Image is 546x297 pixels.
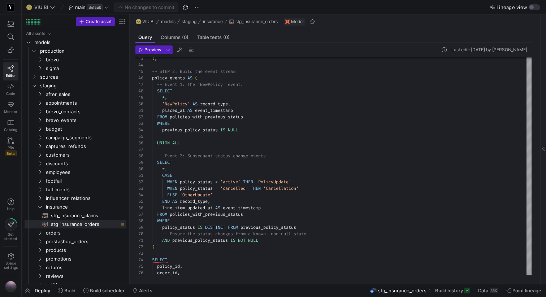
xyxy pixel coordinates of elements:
span: insurance [46,203,125,211]
span: Table tests [197,35,230,40]
button: Alerts [129,284,156,297]
div: 65 [135,198,143,205]
span: -- Ensure the status changes from a known, non-nul [162,231,289,237]
span: sources [40,73,125,81]
div: 76 [135,270,143,276]
span: models [34,38,125,47]
div: 56 [135,140,143,146]
img: https://storage.googleapis.com/y42-prod-data-exchange/images/VtGnwq41pAtzV0SzErAhijSx9Rgo16q39DKO... [5,281,17,292]
button: models [159,17,177,26]
a: Catalog [3,117,18,135]
span: discounts [46,160,125,168]
span: Build scheduler [90,288,125,293]
span: 'OtherUpdate' [180,192,213,198]
span: DISTINCT [205,224,225,230]
span: CASE [162,172,172,178]
span: END [162,198,170,204]
button: Getstarted [3,215,18,244]
span: brevo_events [46,116,125,125]
span: ELSE [167,192,177,198]
span: prestashop_orders [46,237,125,246]
span: orders [46,229,125,237]
span: brevo [46,56,125,64]
span: WHERE [157,218,170,224]
span: SELECT [152,257,167,263]
button: 🌝VIU BI [134,17,156,26]
button: Preview [135,45,164,54]
span: FROM [228,224,238,230]
span: budget [46,125,125,133]
span: stg_insurance_orders​​​​​​​​​​ [51,220,118,228]
span: , [177,270,180,276]
a: PRsBeta [3,135,18,159]
span: event_timestamp [195,108,233,113]
span: record_type [180,198,208,204]
span: (0) [223,35,230,40]
button: insurance [201,17,225,26]
span: WHEN [167,179,177,185]
a: stg_insurance_claims​​​​​​​​​​ [25,211,126,220]
div: 48 [135,88,143,94]
div: Press SPACE to select this row. [25,159,126,168]
span: previous_policy_status [162,127,218,133]
div: 64 [135,192,143,198]
span: record_type [200,101,228,107]
button: 🌝VIU BI [25,3,57,12]
span: employees [46,168,125,176]
span: IS [230,237,235,243]
span: Get started [4,232,17,241]
button: Build [55,284,79,297]
span: fulfilments [46,185,125,194]
div: Press SPACE to select this row. [25,73,126,81]
a: Code [3,80,18,99]
div: Press SPACE to select this row. [25,237,126,246]
div: 53 [135,120,143,127]
div: 71 [135,237,143,244]
div: 73 [135,250,143,257]
div: 61 [135,172,143,179]
span: FROM [157,211,167,217]
img: undefined [285,19,290,24]
div: Press SPACE to select this row. [25,81,126,90]
div: Press SPACE to select this row. [25,246,126,254]
button: staging [180,17,198,26]
span: Preview [144,47,161,52]
img: https://storage.googleapis.com/y42-prod-data-exchange/images/zgRs6g8Sem6LtQCmmHzYBaaZ8bA8vNBoBzxR... [7,4,14,11]
span: VIU BI [142,19,155,24]
button: Build history [432,284,473,297]
span: Create asset [86,19,112,24]
div: 57 [135,146,143,153]
div: Press SPACE to select this row. [25,254,126,263]
span: AS [187,108,192,113]
div: 35K [490,288,498,293]
div: 68 [135,218,143,224]
span: Space settings [4,261,18,270]
span: 'Cancellation' [263,185,299,191]
div: 59 [135,159,143,166]
span: footfall [46,177,125,185]
a: stg_insurance_orders​​​​​​​​​​ [25,220,126,228]
div: 54 [135,127,143,133]
span: sigma [46,64,125,73]
div: Press SPACE to select this row. [25,142,126,150]
span: policy_status [180,185,213,191]
span: Monitor [4,109,17,114]
span: ) [152,244,155,250]
span: previous_policy_status [240,224,296,230]
span: SELECT [157,88,172,94]
span: Build [64,288,75,293]
div: 75 [135,263,143,270]
div: 72 [135,244,143,250]
span: AS [172,198,177,204]
span: Code [6,91,15,96]
div: Press SPACE to select this row. [25,185,126,194]
div: 55 [135,133,143,140]
span: Query [138,35,152,40]
span: Beta [5,150,17,156]
span: , [228,101,230,107]
span: Catalog [4,127,17,132]
div: 69 [135,224,143,231]
span: order_id [157,270,177,276]
span: previous_policy_status [172,237,228,243]
span: production [40,47,125,55]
